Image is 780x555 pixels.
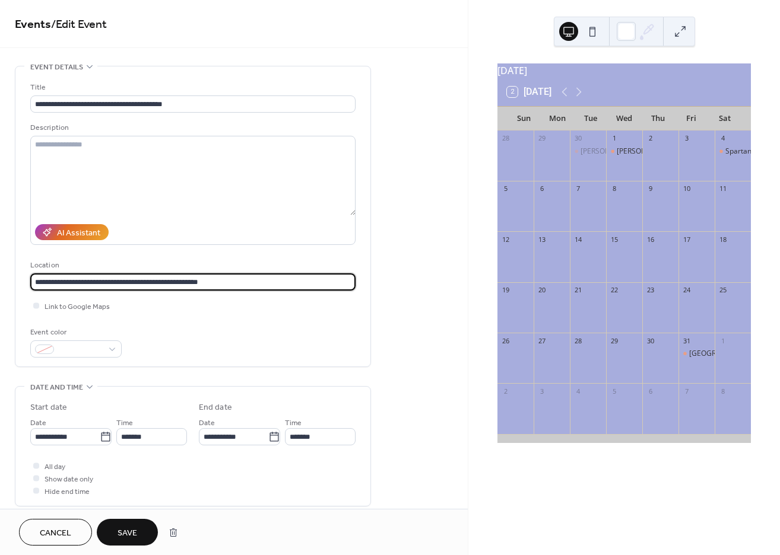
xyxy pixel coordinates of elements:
div: Sat [708,107,741,130]
div: Tue [574,107,607,130]
div: [GEOGRAPHIC_DATA] [689,349,761,359]
div: Spartanburg Resource Center's RUN WALK WAG [715,146,751,157]
div: 3 [682,134,691,143]
div: 19 [501,286,510,295]
div: 8 [718,387,727,395]
div: 10 [682,184,691,193]
div: 6 [646,387,655,395]
div: 22 [610,286,619,295]
span: Save [118,527,137,540]
div: 7 [682,387,691,395]
div: Fri [674,107,708,130]
div: 26 [501,336,510,345]
span: Time [116,417,133,429]
div: 2 [501,387,510,395]
div: 31 [682,336,691,345]
div: 14 [573,235,582,244]
div: 20 [537,286,546,295]
div: 24 [682,286,691,295]
div: 15 [610,235,619,244]
div: End date [199,401,232,414]
div: 11 [718,184,727,193]
div: [PERSON_NAME][GEOGRAPHIC_DATA] [617,146,744,157]
div: Jesse S. Bobo Elementary [606,146,642,157]
button: AI Assistant [35,224,109,240]
div: 9 [646,184,655,193]
div: Location [30,259,353,272]
div: 5 [610,387,619,395]
div: Cleveland Academy [678,349,715,359]
div: Description [30,122,353,134]
button: Cancel [19,519,92,546]
div: 25 [718,286,727,295]
div: AI Assistant [57,227,100,240]
span: Date [30,417,46,429]
a: Events [15,13,51,36]
div: 6 [537,184,546,193]
div: Jesse S. Bobo Elementary [570,146,606,157]
div: 8 [610,184,619,193]
div: [PERSON_NAME][GEOGRAPHIC_DATA] [581,146,708,157]
div: 21 [573,286,582,295]
div: 29 [610,336,619,345]
div: 3 [537,387,546,395]
span: Event details [30,61,83,74]
div: Start date [30,401,67,414]
div: Wed [608,107,641,130]
div: 27 [537,336,546,345]
div: 30 [646,336,655,345]
button: Save [97,519,158,546]
span: Date and time [30,381,83,394]
span: Show date only [45,473,93,486]
div: 12 [501,235,510,244]
span: Time [285,417,302,429]
span: Hide end time [45,486,90,498]
div: Mon [541,107,574,130]
div: 4 [718,134,727,143]
div: 17 [682,235,691,244]
div: 28 [573,336,582,345]
div: 5 [501,184,510,193]
div: Event color [30,326,119,339]
div: 28 [501,134,510,143]
span: All day [45,461,65,473]
div: Thu [641,107,674,130]
div: 2 [646,134,655,143]
div: 1 [718,336,727,345]
span: Cancel [40,527,71,540]
div: 30 [573,134,582,143]
div: Title [30,81,353,94]
div: 29 [537,134,546,143]
span: Date [199,417,215,429]
div: 16 [646,235,655,244]
div: 1 [610,134,619,143]
div: [DATE] [497,63,751,78]
div: 23 [646,286,655,295]
button: 2[DATE] [503,84,556,100]
div: 13 [537,235,546,244]
div: 7 [573,184,582,193]
div: Sun [507,107,540,130]
div: 4 [573,387,582,395]
div: 18 [718,235,727,244]
span: Link to Google Maps [45,301,110,313]
span: / Edit Event [51,13,107,36]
